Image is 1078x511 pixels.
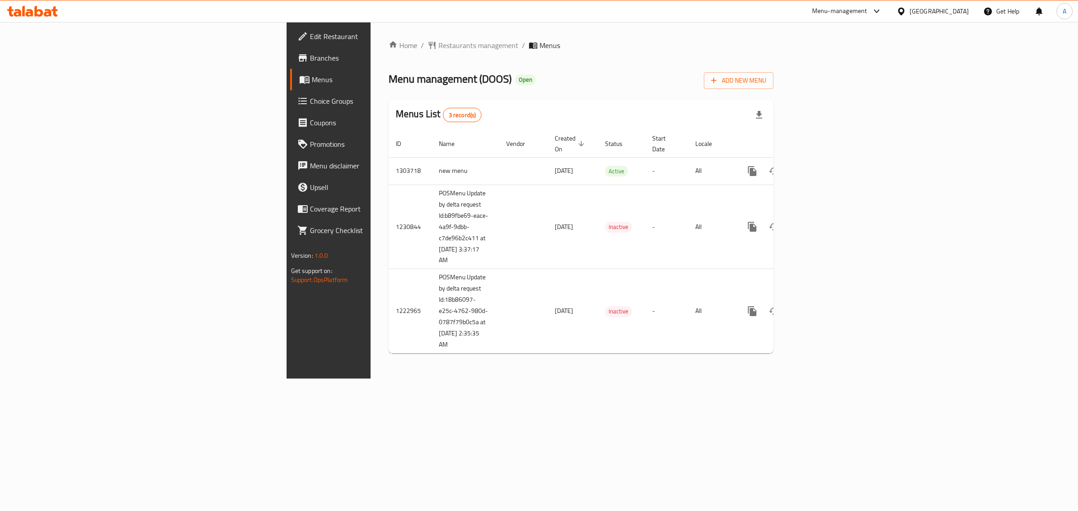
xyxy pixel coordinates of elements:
[291,250,313,261] span: Version:
[506,138,537,149] span: Vendor
[688,157,734,185] td: All
[555,305,573,317] span: [DATE]
[688,185,734,269] td: All
[539,40,560,51] span: Menus
[290,198,467,220] a: Coverage Report
[763,160,785,182] button: Change Status
[396,107,482,122] h2: Menus List
[522,40,525,51] li: /
[443,108,482,122] div: Total records count
[711,75,766,86] span: Add New Menu
[310,31,459,42] span: Edit Restaurant
[310,117,459,128] span: Coupons
[290,176,467,198] a: Upsell
[1063,6,1066,16] span: A
[312,74,459,85] span: Menus
[438,40,518,51] span: Restaurants management
[734,130,835,158] th: Actions
[605,166,628,176] span: Active
[290,155,467,176] a: Menu disclaimer
[291,265,332,277] span: Get support on:
[439,138,466,149] span: Name
[695,138,724,149] span: Locale
[688,269,734,353] td: All
[310,139,459,150] span: Promotions
[742,216,763,238] button: more
[290,90,467,112] a: Choice Groups
[555,133,587,154] span: Created On
[763,300,785,322] button: Change Status
[515,75,536,85] div: Open
[428,40,518,51] a: Restaurants management
[605,138,634,149] span: Status
[291,274,348,286] a: Support.OpsPlatform
[555,221,573,233] span: [DATE]
[812,6,867,17] div: Menu-management
[310,53,459,63] span: Branches
[645,157,688,185] td: -
[389,130,835,354] table: enhanced table
[290,133,467,155] a: Promotions
[763,216,785,238] button: Change Status
[742,300,763,322] button: more
[704,72,773,89] button: Add New Menu
[605,222,632,232] span: Inactive
[443,111,482,119] span: 3 record(s)
[290,69,467,90] a: Menus
[748,104,770,126] div: Export file
[645,269,688,353] td: -
[310,182,459,193] span: Upsell
[555,165,573,176] span: [DATE]
[515,76,536,84] span: Open
[310,96,459,106] span: Choice Groups
[310,160,459,171] span: Menu disclaimer
[605,222,632,233] div: Inactive
[645,185,688,269] td: -
[742,160,763,182] button: more
[290,112,467,133] a: Coupons
[310,225,459,236] span: Grocery Checklist
[290,220,467,241] a: Grocery Checklist
[310,203,459,214] span: Coverage Report
[396,138,413,149] span: ID
[910,6,969,16] div: [GEOGRAPHIC_DATA]
[605,306,632,317] span: Inactive
[290,47,467,69] a: Branches
[652,133,677,154] span: Start Date
[389,40,773,51] nav: breadcrumb
[290,26,467,47] a: Edit Restaurant
[314,250,328,261] span: 1.0.0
